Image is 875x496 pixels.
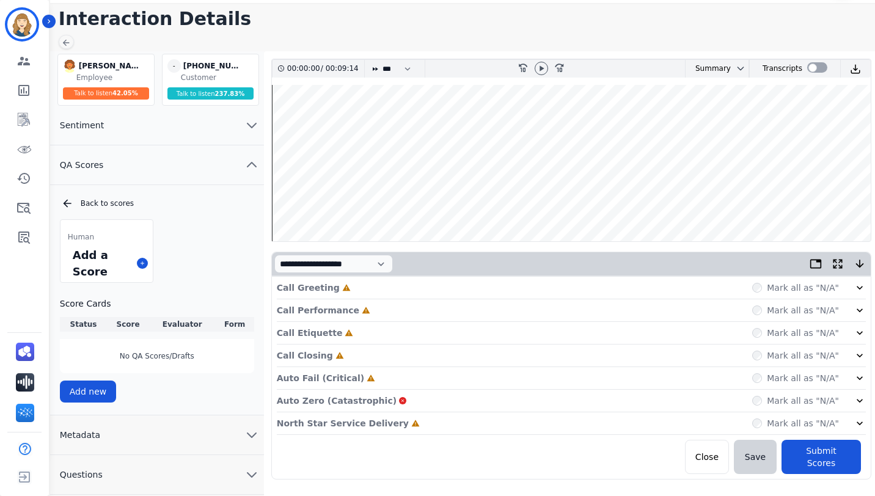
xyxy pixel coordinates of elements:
[181,73,256,82] div: Customer
[277,349,333,362] p: Call Closing
[736,64,745,73] svg: chevron down
[277,304,359,316] p: Call Performance
[215,90,245,97] span: 237.83 %
[244,118,259,133] svg: chevron down
[767,372,839,384] label: Mark all as "N/A"
[244,428,259,442] svg: chevron down
[60,339,254,373] div: No QA Scores/Drafts
[50,159,114,171] span: QA Scores
[167,59,181,73] span: -
[7,10,37,39] img: Bordered avatar
[850,64,861,75] img: download audio
[685,440,729,474] button: Close
[60,381,117,403] button: Add new
[112,90,138,97] span: 42.05 %
[50,469,112,481] span: Questions
[731,64,745,73] button: chevron down
[70,244,132,282] div: Add a Score
[50,415,264,455] button: Metadata chevron down
[63,87,150,100] div: Talk to listen
[686,60,731,78] div: Summary
[287,60,321,78] div: 00:00:00
[767,304,839,316] label: Mark all as "N/A"
[287,60,362,78] div: /
[244,467,259,482] svg: chevron down
[50,429,110,441] span: Metadata
[61,197,254,210] div: Back to scores
[76,73,152,82] div: Employee
[149,317,216,332] th: Evaluator
[50,119,114,131] span: Sentiment
[277,395,397,407] p: Auto Zero (Catastrophic)
[79,59,140,73] div: [PERSON_NAME]
[59,8,875,30] h1: Interaction Details
[216,317,254,332] th: Form
[323,60,357,78] div: 00:09:14
[50,106,264,145] button: Sentiment chevron down
[782,440,861,474] button: Submit Scores
[68,232,94,242] span: Human
[60,317,107,332] th: Status
[767,417,839,429] label: Mark all as "N/A"
[244,158,259,172] svg: chevron up
[767,282,839,294] label: Mark all as "N/A"
[763,60,802,78] div: Transcripts
[107,317,149,332] th: Score
[734,440,777,474] button: Save
[767,349,839,362] label: Mark all as "N/A"
[183,59,244,73] div: [PHONE_NUMBER]
[60,297,254,310] h3: Score Cards
[767,327,839,339] label: Mark all as "N/A"
[50,455,264,495] button: Questions chevron down
[277,282,340,294] p: Call Greeting
[167,87,254,100] div: Talk to listen
[767,395,839,407] label: Mark all as "N/A"
[50,145,264,185] button: QA Scores chevron up
[277,372,364,384] p: Auto Fail (Critical)
[277,417,409,429] p: North Star Service Delivery
[277,327,343,339] p: Call Etiquette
